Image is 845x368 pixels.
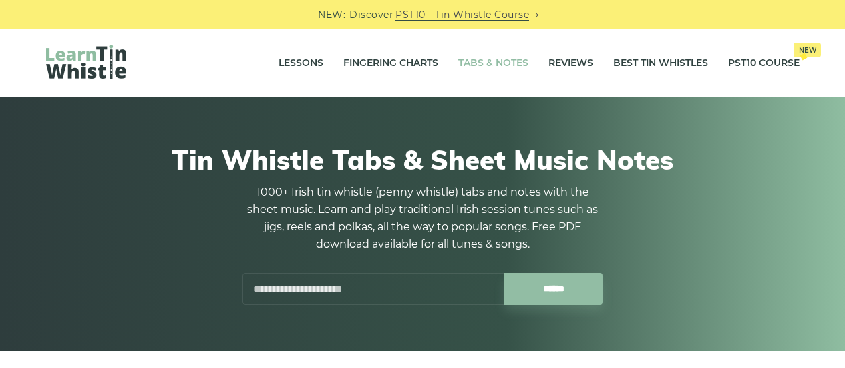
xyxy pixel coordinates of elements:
a: Fingering Charts [343,47,438,80]
a: Reviews [548,47,593,80]
img: LearnTinWhistle.com [46,45,126,79]
a: Lessons [279,47,323,80]
a: PST10 CourseNew [728,47,800,80]
p: 1000+ Irish tin whistle (penny whistle) tabs and notes with the sheet music. Learn and play tradi... [242,184,603,253]
span: New [794,43,821,57]
a: Tabs & Notes [458,47,528,80]
h1: Tin Whistle Tabs & Sheet Music Notes [46,144,800,176]
a: Best Tin Whistles [613,47,708,80]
